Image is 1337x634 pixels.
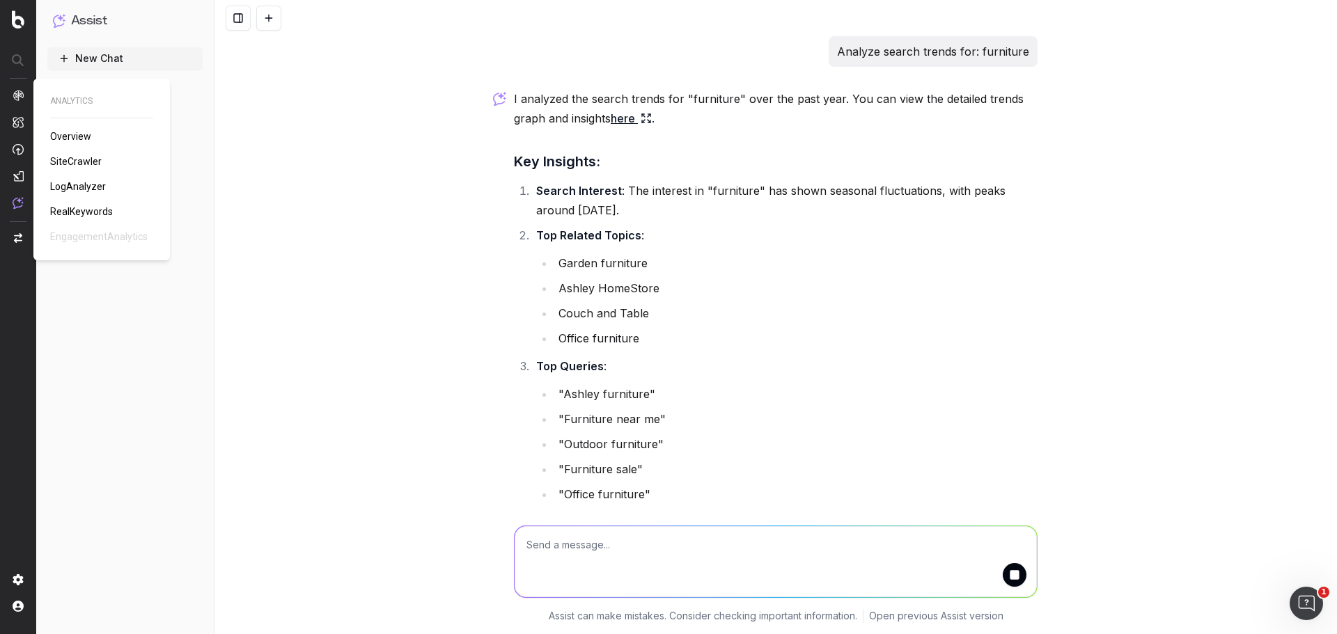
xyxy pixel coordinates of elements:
[50,95,153,106] span: ANALYTICS
[1318,587,1329,598] span: 1
[47,47,203,70] button: New Chat
[50,180,111,193] a: LogAnalyzer
[50,205,118,219] a: RealKeywords
[50,154,107,168] a: SiteCrawler
[1290,587,1323,620] iframe: Intercom live chat
[13,171,24,182] img: Studio
[532,356,1038,504] li: :
[554,484,1038,504] li: "Office furniture"
[13,574,24,585] img: Setting
[71,11,107,31] h1: Assist
[536,359,604,373] strong: Top Queries
[554,459,1038,479] li: "Furniture sale"
[50,181,106,192] span: LogAnalyzer
[611,109,652,128] a: here
[554,303,1038,323] li: Couch and Table
[12,10,24,29] img: Botify logo
[514,89,1038,128] p: I analyzed the search trends for "furniture" over the past year. You can view the detailed trends...
[514,150,1038,173] h3: Key Insights:
[554,409,1038,429] li: "Furniture near me"
[50,156,102,167] span: SiteCrawler
[13,601,24,612] img: My account
[50,129,97,143] a: Overview
[549,609,857,623] p: Assist can make mistakes. Consider checking important information.
[53,14,65,27] img: Assist
[837,42,1029,61] p: Analyze search trends for: furniture
[14,233,22,243] img: Switch project
[554,384,1038,404] li: "Ashley furniture"
[13,143,24,155] img: Activation
[536,228,641,242] strong: Top Related Topics
[53,11,197,31] button: Assist
[493,92,506,106] img: Botify assist logo
[536,184,622,198] strong: Search Interest
[869,609,1003,623] a: Open previous Assist version
[13,197,24,209] img: Assist
[50,131,91,142] span: Overview
[532,181,1038,220] li: : The interest in "furniture" has shown seasonal fluctuations, with peaks around [DATE].
[554,328,1038,348] li: Office furniture
[532,225,1038,348] li: :
[47,75,203,97] a: How to use Assist
[13,116,24,128] img: Intelligence
[554,278,1038,298] li: Ashley HomeStore
[50,206,113,217] span: RealKeywords
[554,253,1038,273] li: Garden furniture
[13,90,24,101] img: Analytics
[554,434,1038,454] li: "Outdoor furniture"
